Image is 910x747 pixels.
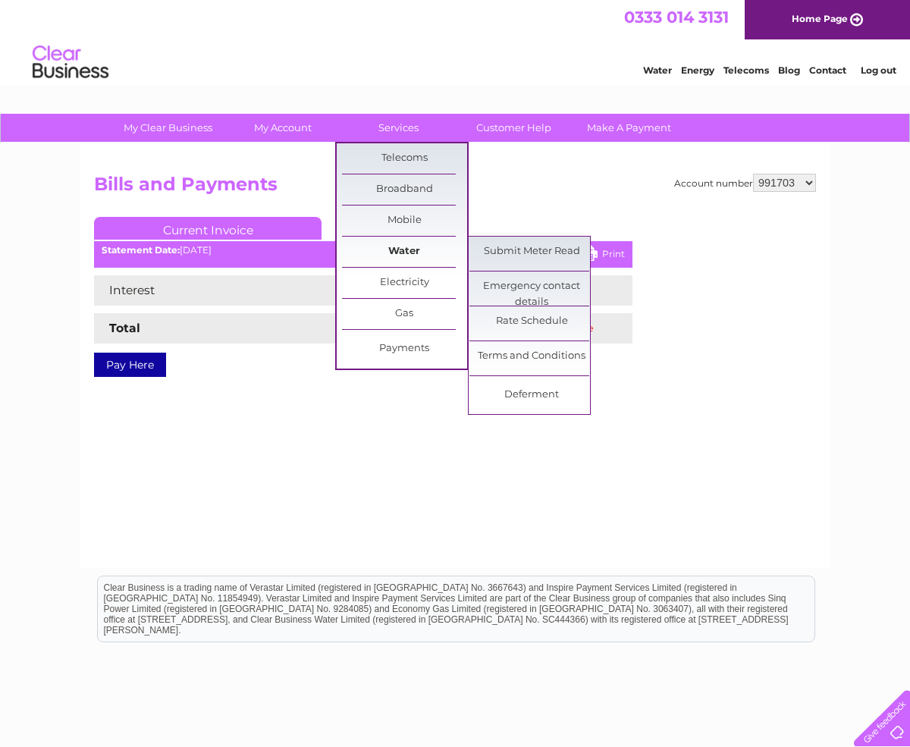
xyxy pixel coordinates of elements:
[643,64,672,76] a: Water
[94,275,417,306] td: Interest
[469,306,595,337] a: Rate Schedule
[469,341,595,372] a: Terms and Conditions
[469,237,595,267] a: Submit Meter Read
[94,245,632,256] div: [DATE]
[451,114,576,142] a: Customer Help
[109,321,140,335] strong: Total
[809,64,846,76] a: Contact
[105,114,231,142] a: My Clear Business
[221,114,346,142] a: My Account
[336,114,461,142] a: Services
[681,64,714,76] a: Energy
[94,353,166,377] a: Pay Here
[674,174,816,192] div: Account number
[469,271,595,302] a: Emergency contact details
[861,64,896,76] a: Log out
[778,64,800,76] a: Blog
[624,8,729,27] a: 0333 014 3131
[579,245,625,267] a: Print
[32,39,109,86] img: logo.png
[102,244,180,256] b: Statement Date:
[342,206,467,236] a: Mobile
[94,174,816,202] h2: Bills and Payments
[469,380,595,410] a: Deferment
[342,174,467,205] a: Broadband
[342,334,467,364] a: Payments
[566,114,692,142] a: Make A Payment
[342,299,467,329] a: Gas
[342,237,467,267] a: Water
[342,268,467,298] a: Electricity
[342,143,467,174] a: Telecoms
[94,217,322,240] a: Current Invoice
[98,8,814,74] div: Clear Business is a trading name of Verastar Limited (registered in [GEOGRAPHIC_DATA] No. 3667643...
[723,64,769,76] a: Telecoms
